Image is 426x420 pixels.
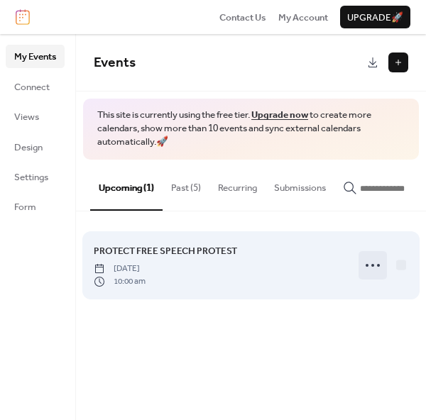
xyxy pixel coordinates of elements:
a: Connect [6,75,65,98]
a: Design [6,136,65,158]
span: PROTECT FREE SPEECH PROTEST [94,244,237,258]
button: Upcoming (1) [90,160,163,211]
a: PROTECT FREE SPEECH PROTEST [94,243,237,259]
button: Upgrade🚀 [340,6,410,28]
button: Past (5) [163,160,209,209]
a: Views [6,105,65,128]
span: Settings [14,170,48,184]
a: Settings [6,165,65,188]
a: Upgrade now [251,106,308,124]
span: Views [14,110,39,124]
span: My Events [14,50,56,64]
span: Events [94,50,136,76]
span: Connect [14,80,50,94]
span: Contact Us [219,11,266,25]
span: [DATE] [94,262,146,275]
a: My Account [278,10,328,24]
a: My Events [6,45,65,67]
span: This site is currently using the free tier. to create more calendars, show more than 10 events an... [97,109,405,149]
a: Form [6,195,65,218]
button: Recurring [209,160,266,209]
img: logo [16,9,30,25]
span: Upgrade 🚀 [347,11,403,25]
a: Contact Us [219,10,266,24]
span: Form [14,200,36,214]
button: Submissions [266,160,334,209]
span: 10:00 am [94,275,146,288]
span: Design [14,140,43,155]
span: My Account [278,11,328,25]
